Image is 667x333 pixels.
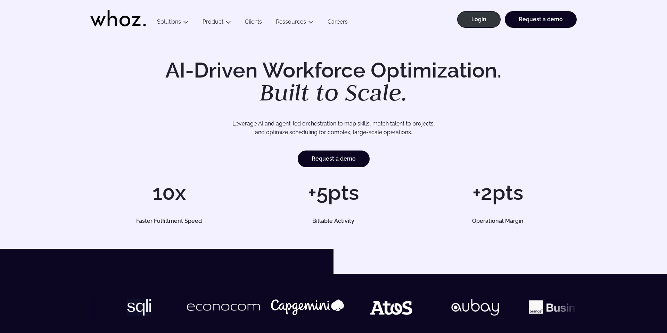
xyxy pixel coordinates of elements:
[419,182,577,203] h1: +2pts
[238,18,269,28] a: Clients
[115,119,552,137] p: Leverage AI and agent-led orchestration to map skills, match talent to projects, and optimize sch...
[150,18,196,28] button: Solutions
[321,18,355,28] a: Careers
[260,77,407,107] em: Built to Scale.
[196,18,238,28] button: Product
[298,151,370,167] a: Request a demo
[269,18,321,28] button: Ressources
[255,182,412,203] h1: +5pts
[90,182,248,203] h1: 10x
[505,11,577,28] a: Request a demo
[98,218,240,224] h5: Faster Fulfillment Speed
[427,218,569,224] h5: Operational Margin
[276,18,306,25] a: Ressources
[457,11,501,28] a: Login
[203,18,223,25] a: Product
[156,60,511,104] h1: AI-Driven Workforce Optimization.
[263,218,404,224] h5: Billable Activity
